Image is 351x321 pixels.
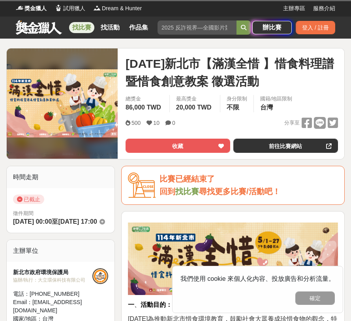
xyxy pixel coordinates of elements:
[13,210,34,216] span: 徵件期間
[153,120,160,126] span: 10
[63,4,85,13] span: 試用獵人
[93,4,142,13] a: LogoDream & Hunter
[160,187,175,196] span: 回到
[180,275,335,282] span: 我們使用 cookie 來個人化內容、投放廣告和分析流量。
[7,166,114,188] div: 時間走期
[13,268,92,276] div: 新北市政府環境保護局
[126,22,151,33] a: 作品集
[58,218,97,225] span: [DATE] 17:00
[13,276,92,284] div: 協辦/執行： 大立環保科技有限公司
[13,298,92,315] div: Email： [EMAIL_ADDRESS][DOMAIN_NAME]
[199,187,280,196] span: 尋找更多比賽/活動吧！
[160,173,338,186] div: 比賽已經結束了
[260,104,273,111] span: 台灣
[54,4,62,12] img: Logo
[284,117,300,129] span: 分享至
[24,4,47,13] span: 獎金獵人
[313,4,335,13] a: 服務介紹
[7,240,114,262] div: 主辦單位
[7,69,118,137] img: Cover Image
[69,22,94,33] a: 找比賽
[126,104,161,111] span: 86,000 TWD
[283,4,305,13] a: 主辦專區
[16,4,47,13] a: Logo獎金獵人
[296,21,335,34] div: 登入 / 註冊
[93,4,101,12] img: Logo
[252,21,292,34] a: 辦比賽
[52,218,58,225] span: 至
[13,195,44,204] span: 已截止
[126,95,163,103] span: 總獎金
[128,301,134,308] strong: 一
[260,95,293,103] div: 國籍/地區限制
[16,4,24,12] img: Logo
[128,301,172,308] span: 、
[126,55,338,90] span: [DATE]新北市【滿漢全惜 】惜食料理譜暨惜食創意教案 徵選活動
[172,120,175,126] span: 0
[13,290,92,298] div: 電話： [PHONE_NUMBER]
[128,223,338,295] img: 26a261c7-c19b-4cd6-8597-b20578cba390.png
[98,22,123,33] a: 找活動
[141,301,172,308] strong: 活動目的：
[295,291,335,305] button: 確定
[126,139,230,153] button: 收藏
[175,187,199,196] a: 找比賽
[128,173,156,198] img: Icon
[176,95,214,103] span: 最高獎金
[158,20,237,35] input: 2025 反詐視界—全國影片競賽
[13,218,52,225] span: [DATE] 00:00
[227,104,239,111] span: 不限
[54,4,85,13] a: Logo試用獵人
[233,139,338,153] a: 前往比賽網站
[176,104,212,111] span: 20,000 TWD
[227,95,247,103] div: 身分限制
[131,120,141,126] span: 500
[102,4,142,13] span: Dream & Hunter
